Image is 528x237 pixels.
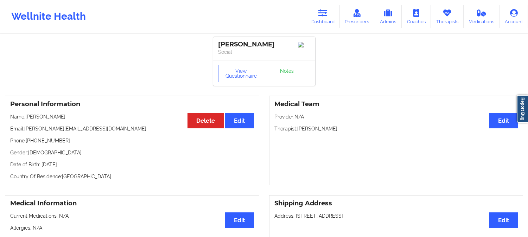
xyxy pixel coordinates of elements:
button: Delete [187,113,224,128]
p: Address: [STREET_ADDRESS] [274,212,518,219]
a: Notes [264,65,310,82]
p: Email: [PERSON_NAME][EMAIL_ADDRESS][DOMAIN_NAME] [10,125,254,132]
p: Provider: N/A [274,113,518,120]
a: Admins [374,5,402,28]
p: Gender: [DEMOGRAPHIC_DATA] [10,149,254,156]
a: Account [500,5,528,28]
p: Date of Birth: [DATE] [10,161,254,168]
p: Allergies: N/A [10,224,254,231]
h3: Personal Information [10,100,254,108]
h3: Medical Information [10,199,254,207]
p: Country Of Residence: [GEOGRAPHIC_DATA] [10,173,254,180]
h3: Shipping Address [274,199,518,207]
h3: Medical Team [274,100,518,108]
p: Current Medications: N/A [10,212,254,219]
p: Social [218,49,310,56]
p: Phone: [PHONE_NUMBER] [10,137,254,144]
a: Prescribers [340,5,375,28]
a: Report Bug [517,95,528,123]
button: Edit [225,212,254,228]
p: Name: [PERSON_NAME] [10,113,254,120]
p: Therapist: [PERSON_NAME] [274,125,518,132]
button: Edit [225,113,254,128]
a: Coaches [402,5,431,28]
a: Therapists [431,5,464,28]
div: [PERSON_NAME] [218,40,310,49]
button: View Questionnaire [218,65,265,82]
img: Image%2Fplaceholer-image.png [298,42,310,47]
a: Medications [464,5,500,28]
button: Edit [489,212,518,228]
a: Dashboard [306,5,340,28]
button: Edit [489,113,518,128]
